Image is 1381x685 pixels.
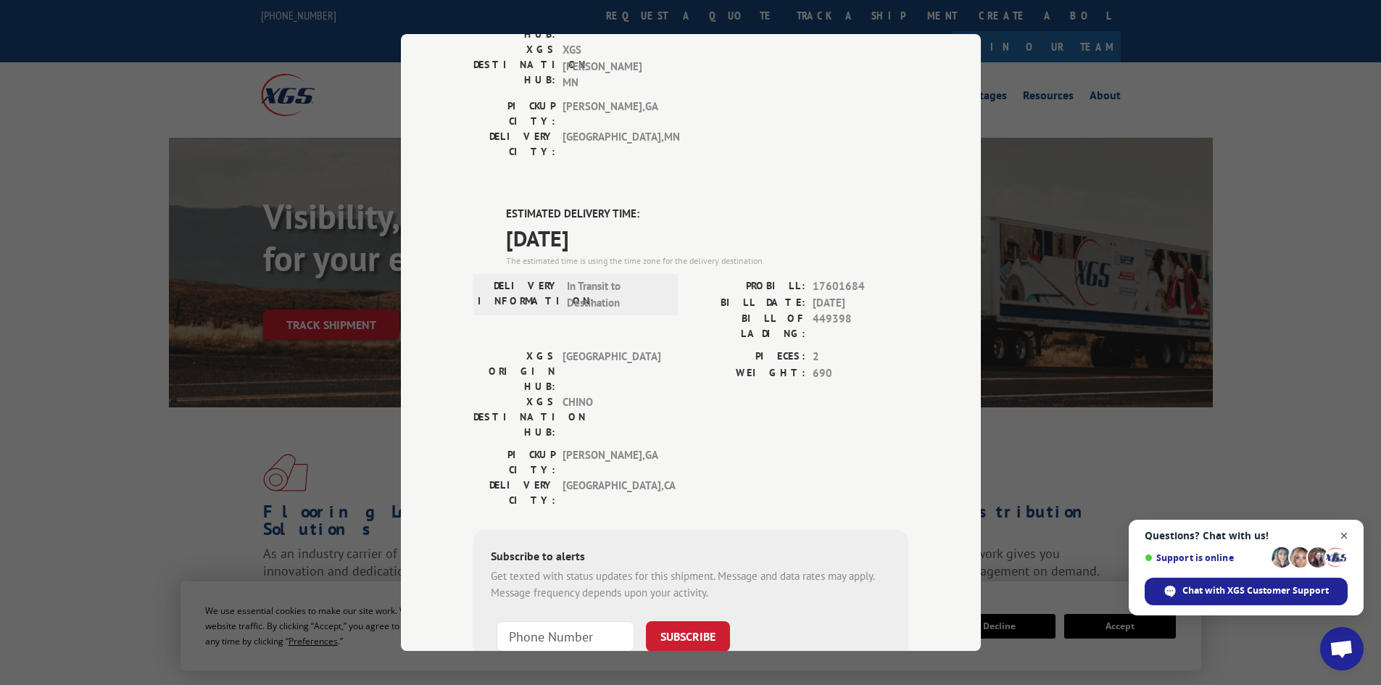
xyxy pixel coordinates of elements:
[1145,530,1348,541] span: Questions? Chat with us!
[1182,584,1329,597] span: Chat with XGS Customer Support
[691,311,805,341] label: BILL OF LADING:
[813,295,908,312] span: [DATE]
[1335,527,1353,545] span: Close chat
[691,349,805,365] label: PIECES:
[563,394,660,440] span: CHINO
[691,295,805,312] label: BILL DATE:
[813,365,908,382] span: 690
[1145,578,1348,605] div: Chat with XGS Customer Support
[473,447,555,478] label: PICKUP CITY:
[497,621,634,652] input: Phone Number
[1145,552,1266,563] span: Support is online
[1320,627,1364,671] div: Open chat
[473,394,555,440] label: XGS DESTINATION HUB:
[691,365,805,382] label: WEIGHT:
[506,222,908,254] span: [DATE]
[506,254,908,267] div: The estimated time is using the time zone for the delivery destination.
[813,278,908,295] span: 17601684
[473,129,555,159] label: DELIVERY CITY:
[563,349,660,394] span: [GEOGRAPHIC_DATA]
[473,349,555,394] label: XGS ORIGIN HUB:
[563,129,660,159] span: [GEOGRAPHIC_DATA] , MN
[478,278,560,311] label: DELIVERY INFORMATION:
[506,206,908,223] label: ESTIMATED DELIVERY TIME:
[473,478,555,508] label: DELIVERY CITY:
[563,42,660,91] span: XGS [PERSON_NAME] MN
[813,349,908,365] span: 2
[491,568,891,601] div: Get texted with status updates for this shipment. Message and data rates may apply. Message frequ...
[473,42,555,91] label: XGS DESTINATION HUB:
[646,621,730,652] button: SUBSCRIBE
[691,278,805,295] label: PROBILL:
[491,547,891,568] div: Subscribe to alerts
[563,478,660,508] span: [GEOGRAPHIC_DATA] , CA
[473,99,555,129] label: PICKUP CITY:
[567,278,665,311] span: In Transit to Destination
[563,99,660,129] span: [PERSON_NAME] , GA
[563,447,660,478] span: [PERSON_NAME] , GA
[813,311,908,341] span: 449398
